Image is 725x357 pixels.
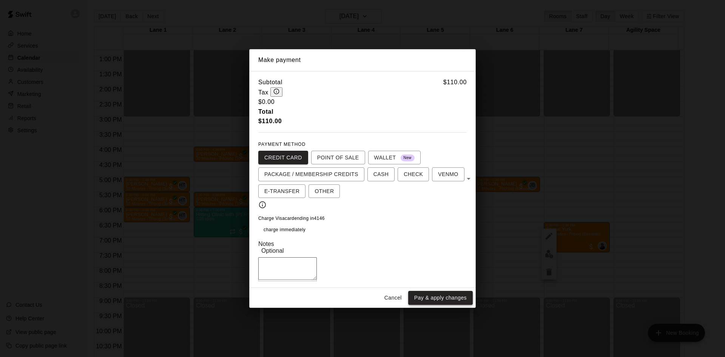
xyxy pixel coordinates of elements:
[258,142,305,147] span: PAYMENT METHOD
[438,170,458,179] span: VENMO
[374,153,415,162] span: WALLET
[367,167,395,181] button: CASH
[264,227,305,232] span: charge immediately
[258,241,274,247] label: Notes
[264,187,299,196] span: E-TRANSFER
[404,170,423,179] span: CHECK
[368,151,421,165] button: WALLET New
[401,155,415,161] span: New
[315,187,334,196] span: OTHER
[443,77,467,87] h6: $ 110.00
[408,291,473,305] button: Pay & apply changes
[373,170,389,179] span: CASH
[258,184,305,198] button: E-TRANSFER
[258,167,364,181] button: PACKAGE / MEMBERSHIP CREDITS
[264,170,358,179] span: PACKAGE / MEMBERSHIP CREDITS
[311,151,365,165] button: POINT OF SALE
[258,108,273,115] b: Total
[249,49,476,71] h2: Make payment
[317,153,359,162] span: POINT OF SALE
[258,247,287,254] span: Optional
[432,167,464,181] button: VENMO
[258,151,308,165] button: CREDIT CARD
[258,97,467,107] h6: $ 0.00
[398,167,429,181] button: CHECK
[264,153,302,162] span: CREDIT CARD
[258,77,282,87] h6: Subtotal
[258,87,467,97] h6: Tax
[258,216,325,221] span: Charge Visa card ending in 4146
[381,291,405,305] button: Cancel
[258,118,282,124] b: $ 110.00
[309,184,340,198] button: OTHER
